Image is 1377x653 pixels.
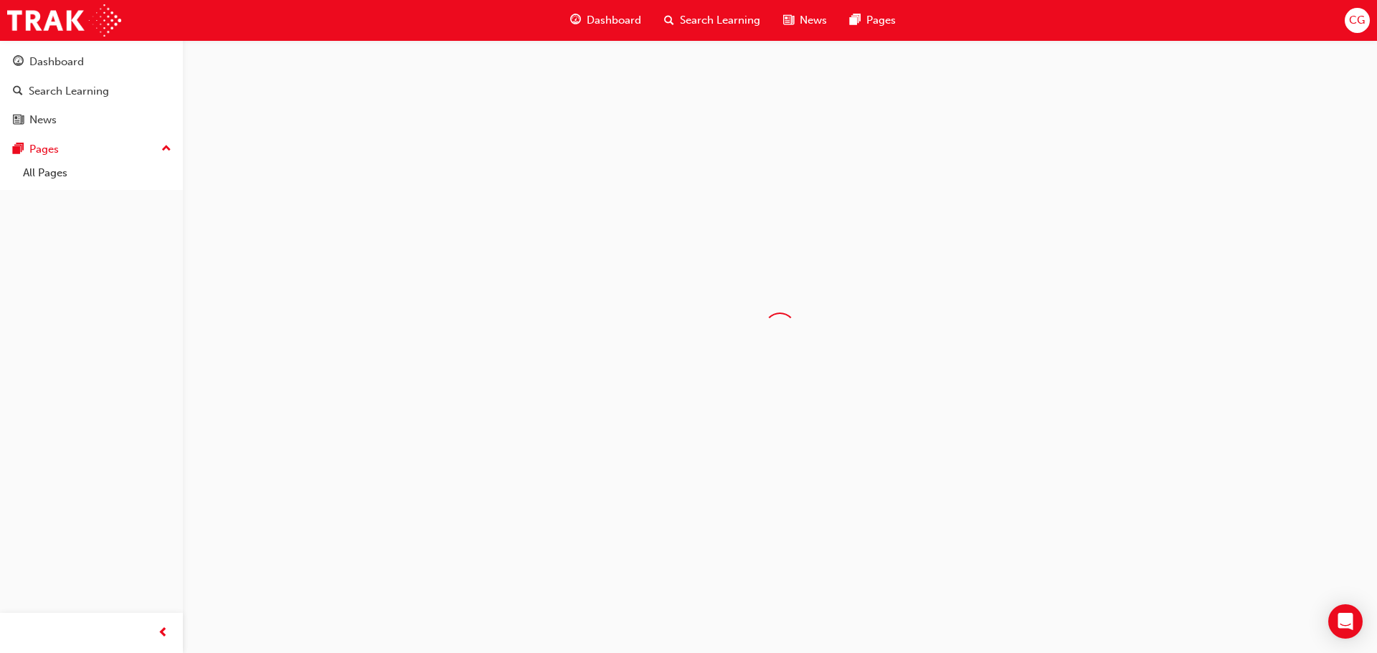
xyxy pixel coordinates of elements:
[13,85,23,98] span: search-icon
[800,12,827,29] span: News
[587,12,641,29] span: Dashboard
[1328,604,1363,639] div: Open Intercom Messenger
[783,11,794,29] span: news-icon
[29,112,57,128] div: News
[17,162,177,184] a: All Pages
[6,136,177,163] button: Pages
[838,6,907,35] a: pages-iconPages
[6,46,177,136] button: DashboardSearch LearningNews
[850,11,861,29] span: pages-icon
[161,140,171,158] span: up-icon
[6,107,177,133] a: News
[7,4,121,37] img: Trak
[570,11,581,29] span: guage-icon
[559,6,653,35] a: guage-iconDashboard
[772,6,838,35] a: news-iconNews
[6,49,177,75] a: Dashboard
[1345,8,1370,33] button: CG
[664,11,674,29] span: search-icon
[29,54,84,70] div: Dashboard
[653,6,772,35] a: search-iconSearch Learning
[13,143,24,156] span: pages-icon
[13,56,24,69] span: guage-icon
[6,78,177,105] a: Search Learning
[29,141,59,158] div: Pages
[680,12,760,29] span: Search Learning
[1349,12,1365,29] span: CG
[866,12,896,29] span: Pages
[158,624,169,642] span: prev-icon
[13,114,24,127] span: news-icon
[29,83,109,100] div: Search Learning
